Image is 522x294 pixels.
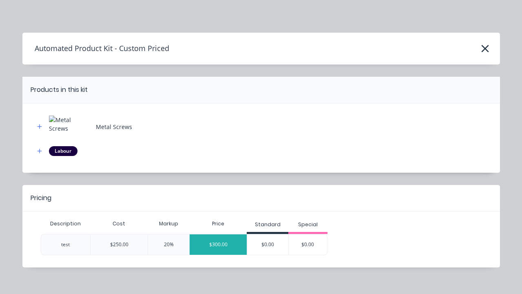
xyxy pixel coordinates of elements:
div: Products in this kit [31,85,88,95]
div: $0.00 [247,234,288,255]
div: 20% [148,234,189,255]
div: Special [298,221,318,228]
div: $0.00 [289,234,327,255]
img: Metal Screws [49,116,90,138]
div: Labour [49,146,77,156]
h4: Automated Product Kit - Custom Priced [22,41,169,56]
div: Pricing [31,193,51,203]
div: Markup [148,216,189,232]
div: Price [189,216,247,232]
div: test [61,241,70,248]
div: Standard [255,221,281,228]
div: Cost [90,216,148,232]
div: Description [44,214,87,234]
div: $300.00 [190,234,247,255]
div: $250.00 [90,234,148,255]
div: Metal Screws [96,122,132,131]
